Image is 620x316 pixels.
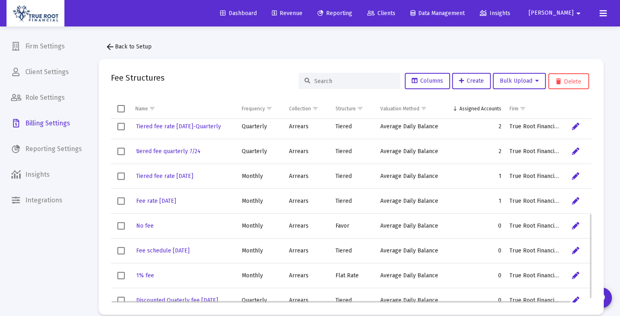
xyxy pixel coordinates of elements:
span: tiered fee quarterly 7/24 [136,148,201,155]
a: Insights [473,5,517,22]
td: 2 [443,139,505,164]
div: Structure [335,105,356,112]
span: Back to Setup [105,43,152,50]
td: Column undefined [563,99,613,118]
img: Dashboard [13,5,58,22]
td: Quarterly [238,139,285,164]
span: [PERSON_NAME] [529,10,574,17]
td: Arrears [285,164,332,189]
td: Arrears [285,263,332,288]
span: Bulk Upload [500,77,539,84]
h2: Fee Structures [111,71,165,84]
div: Select row [117,247,125,254]
button: Fee rate [DATE] [135,195,177,207]
td: 1 [443,189,505,213]
span: No fee [136,222,154,229]
a: Clients [361,5,402,22]
button: Discounted Quaterly fee [DATE] [135,294,219,306]
td: Tiered [331,189,376,213]
button: [PERSON_NAME] [519,5,593,21]
td: Average Daily Balance [376,139,443,164]
button: 1% fee [135,270,155,281]
a: Reporting [311,5,359,22]
td: Tiered [331,139,376,164]
button: Tiered fee rate [DATE] [135,170,194,182]
td: 0 [443,213,505,238]
div: Name [135,105,148,112]
td: Average Daily Balance [376,213,443,238]
span: Show filter options for column 'Frequency' [266,105,272,112]
mat-icon: arrow_back [105,42,115,52]
span: Role Settings [4,88,88,108]
a: Integrations [4,191,88,210]
span: Insights [480,10,510,17]
span: Show filter options for column 'Collection' [312,105,318,112]
td: Monthly [238,164,285,189]
div: Data grid [111,99,591,303]
td: True Root Financial [505,114,563,139]
td: True Root Financial [505,164,563,189]
td: Arrears [285,238,332,263]
td: Column Name [131,99,238,118]
td: True Root Financial [505,139,563,164]
a: Client Settings [4,62,88,82]
td: Tiered [331,238,376,263]
span: Billing Settings [4,114,88,133]
span: Revenue [272,10,302,17]
div: Select row [117,222,125,229]
td: 0 [443,238,505,263]
a: Reporting Settings [4,139,88,159]
a: Firm Settings [4,37,88,56]
td: Average Daily Balance [376,164,443,189]
div: Assigned Accounts [459,105,501,112]
td: Arrears [285,139,332,164]
span: Reporting [318,10,352,17]
span: Tiered fee rate [DATE] [136,173,193,180]
span: Show filter options for column 'Firm' [520,105,526,112]
td: Column Valuation Method [376,99,443,118]
a: Revenue [265,5,309,22]
button: Delete [548,73,589,89]
div: Select row [117,272,125,279]
td: Column Firm [505,99,563,118]
td: Arrears [285,189,332,213]
td: Quarterly [238,114,285,139]
span: Show filter options for column 'Name' [149,105,155,112]
td: Tiered [331,288,376,313]
div: Select row [117,123,125,130]
span: Columns [412,77,443,84]
button: Columns [405,73,450,89]
td: Favor [331,213,376,238]
div: Firm [510,105,519,112]
button: Bulk Upload [493,73,546,89]
a: Data Management [404,5,471,22]
td: Monthly [238,213,285,238]
button: Back to Setup [99,39,158,55]
div: Select all [117,105,125,112]
div: Select row [117,147,125,155]
input: Search [314,78,394,85]
button: No fee [135,220,154,232]
mat-icon: arrow_drop_down [574,5,583,22]
span: Data Management [410,10,465,17]
td: Arrears [285,213,332,238]
td: Average Daily Balance [376,263,443,288]
div: Collection [289,105,311,112]
td: Average Daily Balance [376,238,443,263]
td: Column Frequency [238,99,285,118]
td: Tiered [331,164,376,189]
td: True Root Financial [505,189,563,213]
a: Insights [4,165,88,184]
button: Create [452,73,491,89]
td: 0 [443,263,505,288]
span: Create [459,77,484,84]
div: Frequency [242,105,265,112]
td: Average Daily Balance [376,288,443,313]
button: tiered fee quarterly 7/24 [135,145,201,157]
span: Tiered fee rate [DATE]-Quarterly [136,123,221,130]
a: Dashboard [214,5,263,22]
